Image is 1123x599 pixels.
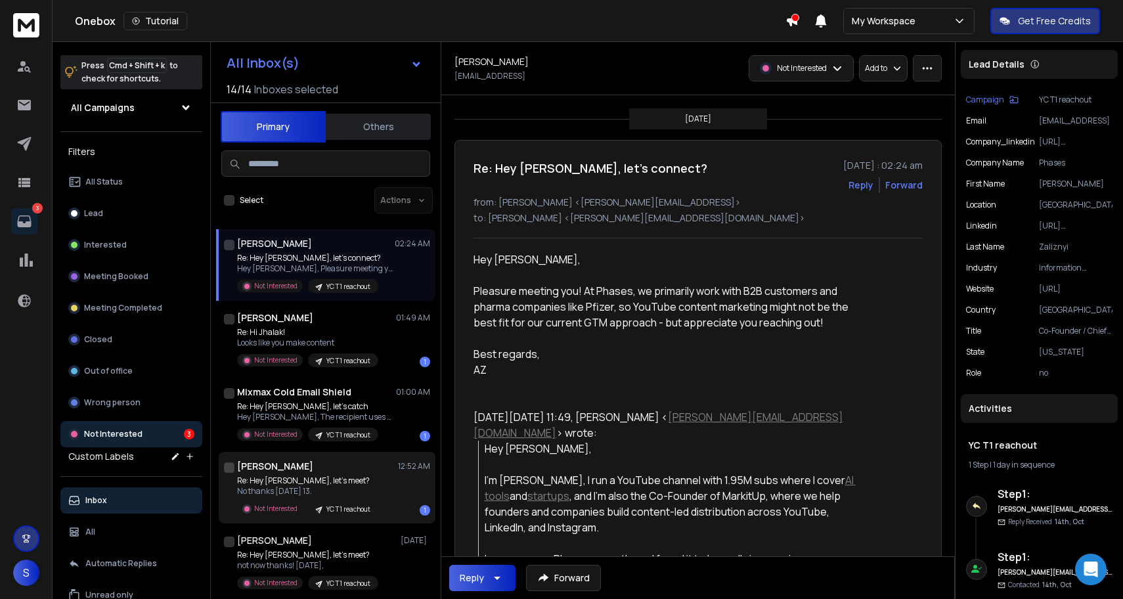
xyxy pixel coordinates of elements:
p: Not Interested [254,430,297,439]
p: industry [966,263,997,273]
h1: All Inbox(s) [227,56,299,70]
div: I came across Phases recently, and found it to be really impressive. [485,551,857,567]
h3: Custom Labels [68,450,134,463]
p: 01:00 AM [396,387,430,397]
p: Lead [84,208,103,219]
h1: Re: Hey [PERSON_NAME], let's connect? [473,159,707,177]
p: YC T1 reachout [1039,95,1112,105]
div: 1 [420,431,430,441]
div: Onebox [75,12,785,30]
div: 1 [420,357,430,367]
p: Not Interested [254,281,297,291]
p: from: [PERSON_NAME] <[PERSON_NAME][EMAIL_ADDRESS]> [473,196,923,209]
p: [DATE] [401,535,430,546]
button: Reply [848,179,873,192]
p: Get Free Credits [1018,14,1091,28]
button: Not Interested3 [60,421,202,447]
span: Cmd + Shift + k [107,58,167,73]
button: All Status [60,169,202,195]
p: YC T1 reachout [326,504,370,514]
button: Lead [60,200,202,227]
label: Select [240,195,263,206]
div: Best regards, [473,330,857,378]
p: Re: Hey [PERSON_NAME], let's catch [237,401,395,412]
h3: Filters [60,143,202,161]
h6: [PERSON_NAME][EMAIL_ADDRESS][DOMAIN_NAME] [998,504,1112,514]
p: Not Interested [84,429,143,439]
p: 12:52 AM [398,461,430,472]
p: [DATE] : 02:24 am [843,159,923,172]
button: Inbox [60,487,202,514]
span: 14th, Oct [1042,580,1072,589]
p: Automatic Replies [85,558,157,569]
h6: Step 1 : [998,549,1112,565]
p: Meeting Booked [84,271,148,282]
p: to: [PERSON_NAME] <[PERSON_NAME][EMAIL_ADDRESS][DOMAIN_NAME]> [473,211,923,225]
a: startups [527,489,569,503]
div: 3 [184,429,194,439]
p: Not Interested [254,504,297,514]
p: [US_STATE] [1039,347,1112,357]
p: Reply Received [1008,517,1084,527]
div: | [969,460,1110,470]
button: S [13,560,39,586]
div: 1 [420,505,430,516]
h3: Inboxes selected [254,81,338,97]
p: Company Name [966,158,1024,168]
p: All Status [85,177,123,187]
div: Reply [460,571,484,585]
p: YC T1 reachout [326,430,370,440]
p: linkedin [966,221,997,231]
h1: [PERSON_NAME] [237,237,312,250]
p: [EMAIL_ADDRESS] [1039,116,1112,126]
p: [GEOGRAPHIC_DATA] [1039,200,1112,210]
p: [PERSON_NAME] [1039,179,1112,189]
p: [DATE] [685,114,711,124]
div: Open Intercom Messenger [1075,554,1107,585]
div: Hey [PERSON_NAME], [485,441,857,456]
button: Forward [526,565,601,591]
span: 1 day in sequence [993,459,1055,470]
button: Automatic Replies [60,550,202,577]
h6: Step 1 : [998,486,1112,502]
p: website [966,284,994,294]
p: All [85,527,95,537]
p: 3 [32,203,43,213]
h1: [PERSON_NAME] [454,55,529,68]
button: All Inbox(s) [216,50,433,76]
p: YC T1 reachout [326,356,370,366]
p: Email [966,116,986,126]
p: Wrong person [84,397,141,408]
p: Hey [PERSON_NAME], The recipient uses Mixmax [237,412,395,422]
p: Not Interested [254,355,297,365]
p: Press to check for shortcuts. [81,59,178,85]
p: Out of office [84,366,133,376]
p: YC T1 reachout [326,282,370,292]
h1: Mixmax Cold Email Shield [237,386,351,399]
p: First Name [966,179,1005,189]
p: [EMAIL_ADDRESS] [454,71,525,81]
div: Forward [885,179,923,192]
p: My Workspace [852,14,921,28]
button: Meeting Completed [60,295,202,321]
p: Country [966,305,996,315]
p: [URL][DOMAIN_NAME] [1039,221,1112,231]
button: Reply [449,565,516,591]
button: All Campaigns [60,95,202,121]
a: 3 [11,208,37,234]
p: Re: Hey [PERSON_NAME], let's meet? [237,550,378,560]
p: YC T1 reachout [326,579,370,588]
p: Not Interested [254,578,297,588]
div: Hey [PERSON_NAME], [473,252,857,267]
button: Tutorial [123,12,187,30]
p: No thanks [DATE] 13. [237,486,378,497]
p: Zaliznyi [1039,242,1112,252]
h1: [PERSON_NAME] [237,460,313,473]
p: Co-Founder / Chief AI Officer [1039,326,1112,336]
button: Primary [221,111,326,143]
p: Last Name [966,242,1004,252]
div: AZ [473,362,857,378]
p: [URL][DOMAIN_NAME] [1039,137,1112,147]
